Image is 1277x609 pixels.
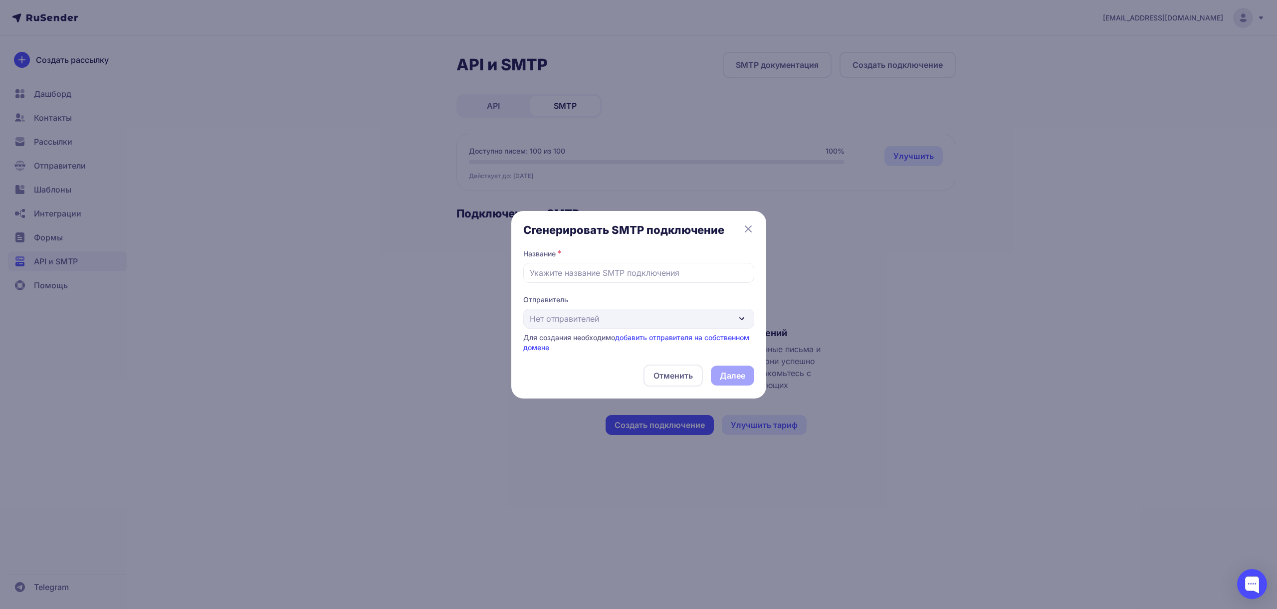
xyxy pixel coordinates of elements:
[523,263,754,283] input: Укажите название SMTP подключения
[523,223,754,237] h3: Сгенерировать SMTP подключение
[643,365,703,387] button: Отменить
[523,333,749,352] a: добавить отправителя на собственном домене
[523,249,556,259] label: Название
[523,295,754,305] span: Отправитель
[523,333,749,352] span: Для создания необходимо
